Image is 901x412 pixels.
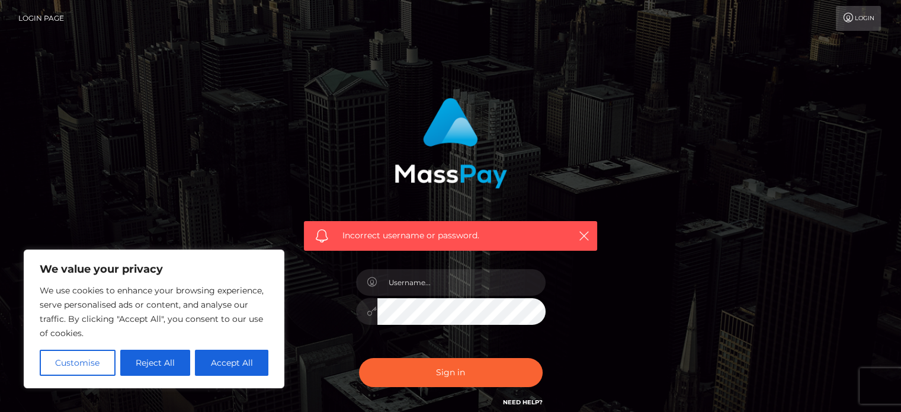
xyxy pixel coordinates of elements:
a: Login Page [18,6,64,31]
img: MassPay Login [395,98,507,189]
button: Reject All [120,350,191,376]
button: Sign in [359,358,543,387]
span: Incorrect username or password. [342,229,559,242]
button: Customise [40,350,116,376]
a: Login [836,6,881,31]
button: Accept All [195,350,268,376]
a: Need Help? [503,398,543,406]
input: Username... [377,269,546,296]
p: We use cookies to enhance your browsing experience, serve personalised ads or content, and analys... [40,283,268,340]
div: We value your privacy [24,250,284,388]
p: We value your privacy [40,262,268,276]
